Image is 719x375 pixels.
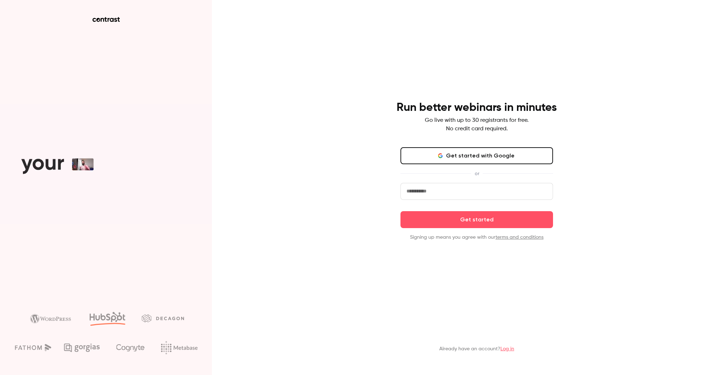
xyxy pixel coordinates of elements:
span: or [471,170,483,177]
p: Signing up means you agree with our [400,234,553,241]
button: Get started with Google [400,147,553,164]
h4: Run better webinars in minutes [397,101,557,115]
img: decagon [142,314,184,322]
p: Go live with up to 30 registrants for free. No credit card required. [425,116,529,133]
p: Already have an account? [439,345,514,352]
a: terms and conditions [495,235,543,240]
button: Get started [400,211,553,228]
a: Log in [500,346,514,351]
